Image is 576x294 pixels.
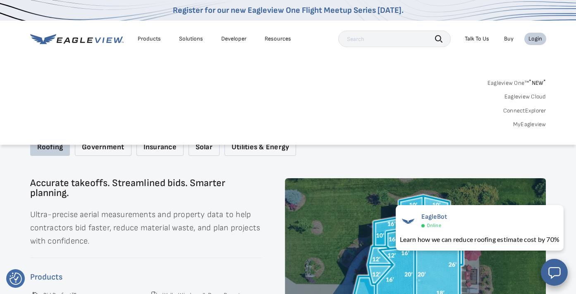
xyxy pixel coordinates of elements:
a: Eagleview Cloud [504,93,546,100]
img: EagleBot [400,213,416,229]
a: Register for our new Eagleview One Flight Meetup Series [DATE]. [173,5,404,15]
div: Utilities & Energy [225,139,296,156]
p: Ultra-precise aerial measurements and property data to help contractors bid faster, reduce materi... [30,208,262,248]
div: Solutions [179,35,203,43]
input: Search [338,31,451,47]
a: Buy [504,35,514,43]
img: Revisit consent button [10,272,22,285]
span: Online [427,222,441,229]
span: EagleBot [421,213,447,221]
span: NEW [529,79,546,86]
div: Login [528,35,542,43]
a: Developer [221,35,246,43]
a: ConnectExplorer [503,107,546,115]
div: Learn how we can reduce roofing estimate cost by 70% [400,234,559,244]
div: Insurance [136,139,184,156]
h4: Products [30,270,262,284]
div: Talk To Us [465,35,489,43]
div: Resources [265,35,291,43]
div: Solar [189,139,220,156]
div: Roofing [30,139,70,156]
div: Government [75,139,131,156]
a: Eagleview One™*NEW* [488,77,546,86]
a: MyEagleview [513,121,546,128]
button: Open chat window [541,259,568,286]
div: Products [138,35,161,43]
button: Consent Preferences [10,272,22,285]
h3: Accurate takeoffs. Streamlined bids. Smarter planning. [30,178,262,198]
